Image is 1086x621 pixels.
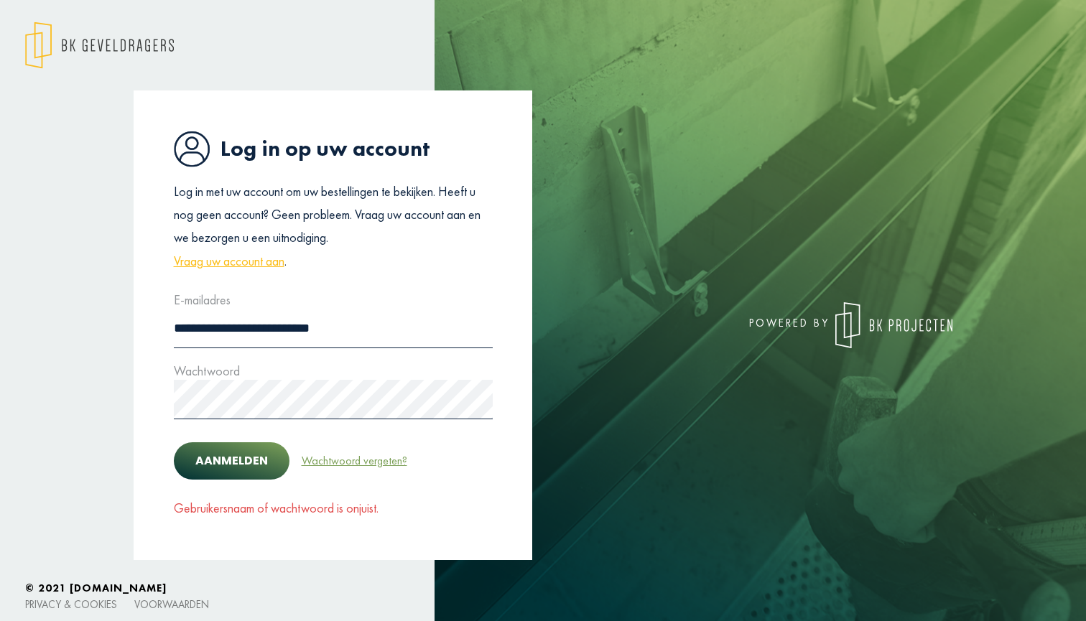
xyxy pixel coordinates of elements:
[174,360,240,383] label: Wachtwoord
[174,500,379,516] span: Gebruikersnaam of wachtwoord is onjuist.
[25,582,1061,594] h6: © 2021 [DOMAIN_NAME]
[174,289,231,312] label: E-mailadres
[25,22,174,69] img: logo
[174,442,289,480] button: Aanmelden
[134,597,209,611] a: Voorwaarden
[174,180,493,274] p: Log in met uw account om uw bestellingen te bekijken. Heeft u nog geen account? Geen probleem. Vr...
[301,452,408,470] a: Wachtwoord vergeten?
[25,597,117,611] a: Privacy & cookies
[174,131,493,167] h1: Log in op uw account
[835,302,952,348] img: logo
[174,131,210,167] img: icon
[554,302,952,348] div: powered by
[174,250,284,273] a: Vraag uw account aan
